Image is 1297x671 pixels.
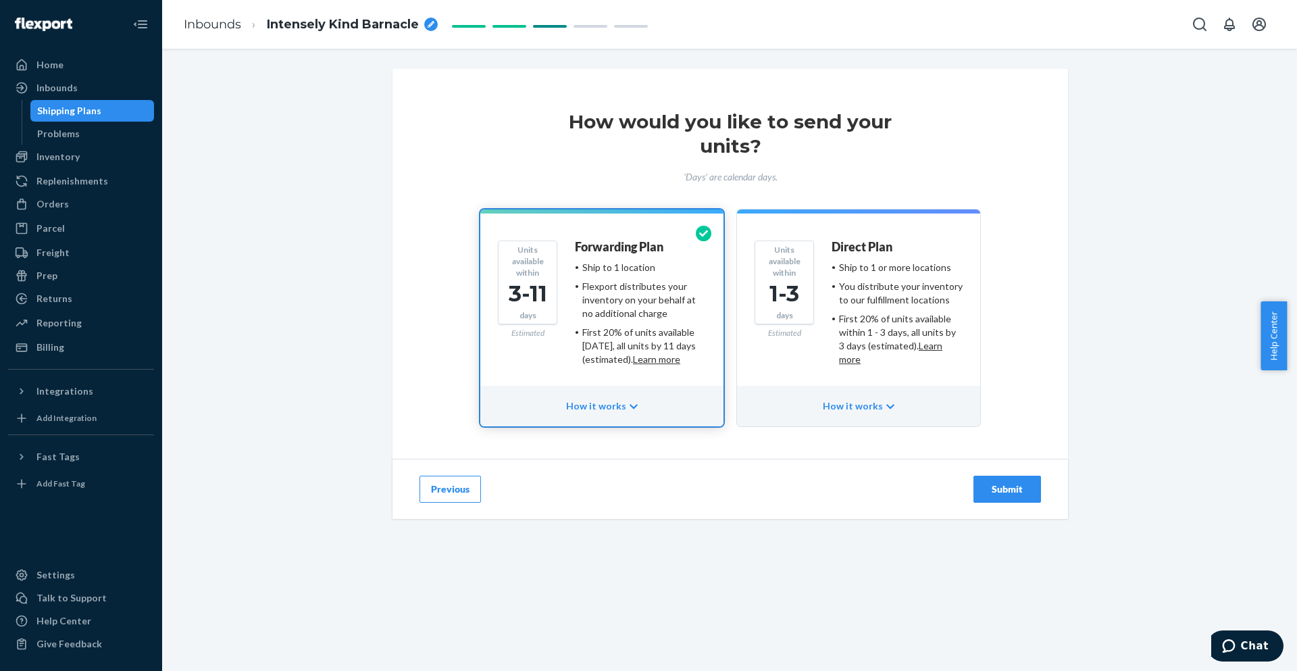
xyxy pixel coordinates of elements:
div: Reporting [36,316,82,330]
div: Flexport distributes your inventory on your behalf at no additional charge [582,280,706,320]
div: Fast Tags [36,450,80,464]
div: Units available within days [755,241,814,324]
a: Prep [8,265,154,287]
div: Freight [36,246,70,259]
div: First 20% of units available [DATE], all units by 11 days (estimated). [582,326,706,366]
button: Previous [419,476,481,503]
a: Add Integration [8,407,154,429]
button: Open notifications [1216,11,1243,38]
div: Talk to Support [36,591,107,605]
div: 1-3 [761,278,808,309]
a: Add Fast Tag [8,473,154,495]
div: Orders [36,197,69,211]
ol: breadcrumbs [173,5,449,45]
div: Add Integration [36,412,97,424]
a: Settings [8,564,154,586]
span: 'Days' are calendar days. [684,171,778,182]
a: Learn more [633,353,680,365]
button: Fast Tags [8,446,154,468]
span: Intensely Kind Barnacle [267,16,419,34]
div: Settings [36,568,75,582]
div: Give Feedback [36,637,102,651]
button: Talk to Support [8,587,154,609]
h4: Direct Plan [832,241,892,254]
div: Ship to 1 location [582,261,655,274]
div: Integrations [36,384,93,398]
span: Estimated [511,328,544,338]
a: Replenishments [8,170,154,192]
button: Give Feedback [8,633,154,655]
iframe: Opens a widget where you can chat to one of our agents [1211,630,1283,664]
div: 3-11 [504,278,551,309]
div: Units available within days [498,241,557,324]
a: Freight [8,242,154,264]
a: Inventory [8,146,154,168]
button: Integrations [8,380,154,402]
a: Learn more [839,340,942,365]
button: Help Center [1261,301,1287,370]
a: Inbounds [8,77,154,99]
a: Help Center [8,610,154,632]
div: How it works [737,386,980,426]
div: Billing [36,341,64,354]
button: Close Navigation [127,11,154,38]
button: Units available within3-11daysEstimatedForwarding PlanShip to 1 locationFlexport distributes your... [480,209,723,426]
button: Open account menu [1246,11,1273,38]
a: Parcel [8,218,154,239]
a: Inbounds [184,17,241,32]
div: Replenishments [36,174,108,188]
div: Help Center [36,614,91,628]
span: Estimated [768,328,801,338]
div: Prep [36,269,57,282]
h2: How would you like to send your units? [555,109,906,158]
a: Problems [30,123,155,145]
a: Home [8,54,154,76]
img: Flexport logo [15,18,72,31]
div: Ship to 1 or more locations [839,261,951,274]
a: Reporting [8,312,154,334]
a: Returns [8,288,154,309]
button: Submit [973,476,1041,503]
div: Problems [37,127,80,141]
div: Inbounds [36,81,78,95]
div: First 20% of units available within 1 - 3 days, all units by 3 days (estimated). [839,312,963,366]
div: You distribute your inventory to our fulfillment locations [839,280,963,307]
h4: Forwarding Plan [575,241,663,254]
a: Shipping Plans [30,100,155,122]
a: Orders [8,193,154,215]
button: Units available within1-3daysEstimatedDirect PlanShip to 1 or more locationsYou distribute your i... [737,209,980,426]
div: Inventory [36,150,80,164]
div: Home [36,58,63,72]
div: Parcel [36,222,65,235]
div: Add Fast Tag [36,478,85,489]
div: Submit [985,482,1029,496]
div: Returns [36,292,72,305]
button: Open Search Box [1186,11,1213,38]
a: Billing [8,337,154,358]
div: Shipping Plans [37,104,101,118]
div: How it works [480,386,723,426]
